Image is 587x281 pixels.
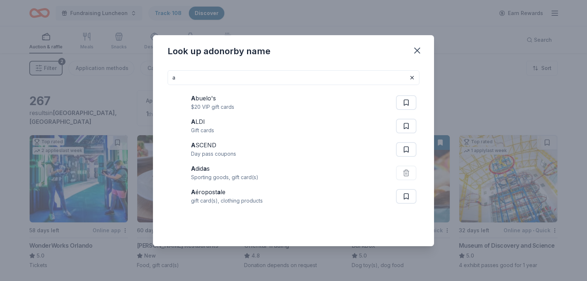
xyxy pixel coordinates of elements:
strong: a [203,165,207,172]
div: éropost le [191,188,263,196]
img: Image for Abuelo's [171,94,188,111]
div: Look up a donor by name [168,45,270,57]
strong: A [191,165,195,172]
img: Image for Aéropostale [171,188,188,205]
div: SCEND [191,141,236,149]
strong: a [217,188,221,196]
div: $20 VIP gift cards [191,103,234,111]
div: did s [191,164,258,173]
div: Day pass coupons [191,149,236,158]
strong: A [191,95,195,102]
div: Sporting goods, gift card(s) [191,173,258,182]
input: Search [168,70,419,85]
strong: A [191,188,195,196]
img: Image for Adidas [171,164,188,182]
img: Image for ASCEND [171,141,188,158]
div: Gift cards [191,126,214,135]
div: LDI [191,117,214,126]
div: buelo's [191,94,234,103]
strong: A [191,118,195,125]
img: Image for ALDI [171,117,188,135]
div: gift card(s), clothing products [191,196,263,205]
strong: A [191,141,195,149]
